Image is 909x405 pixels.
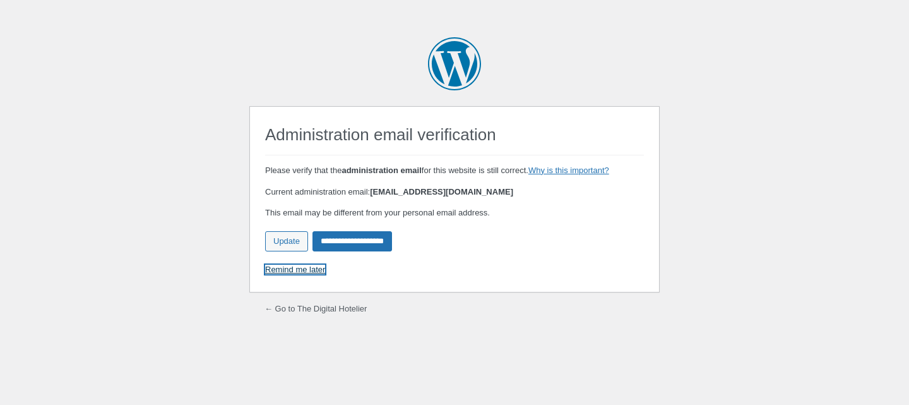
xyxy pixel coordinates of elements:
[264,304,367,313] a: ← Go to The Digital Hotelier
[265,123,644,155] h1: Administration email verification
[265,265,325,274] a: Remind me later
[370,187,513,196] strong: [EMAIL_ADDRESS][DOMAIN_NAME]
[265,164,644,177] p: Please verify that the for this website is still correct.
[265,207,644,219] p: This email may be different from your personal email address.
[265,231,308,251] a: Update
[428,37,481,90] a: Powered by WordPress
[342,166,421,175] strong: administration email
[528,166,609,175] a: Why is this important?
[265,186,644,198] p: Current administration email:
